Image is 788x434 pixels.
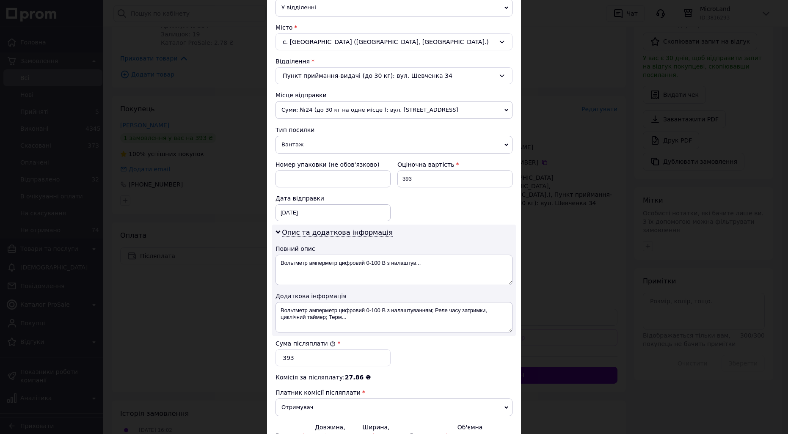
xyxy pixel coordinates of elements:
[276,57,512,66] div: Відділення
[276,255,512,285] textarea: Вольтметр амперметр цифровий 0-100 В з налаштув...
[276,126,314,133] span: Тип посилки
[276,92,327,99] span: Місце відправки
[276,389,361,396] span: Платник комісії післяплати
[276,302,512,332] textarea: Вольтметр амперметр цифровий 0-100 В з налаштуванням; Реле часу затримки, циклічний таймер; Терм...
[282,228,393,237] span: Опис та додаткова інформація
[276,23,512,32] div: Місто
[276,292,512,300] div: Додаткова інформація
[276,244,512,253] div: Повний опис
[276,373,512,382] div: Комісія за післяплату:
[276,398,512,416] span: Отримувач
[276,194,391,203] div: Дата відправки
[345,374,371,381] span: 27.86 ₴
[276,33,512,50] div: с. [GEOGRAPHIC_DATA] ([GEOGRAPHIC_DATA], [GEOGRAPHIC_DATA].)
[276,101,512,119] span: Суми: №24 (до 30 кг на одне місце ): вул. [STREET_ADDRESS]
[276,160,391,169] div: Номер упаковки (не обов'язково)
[276,136,512,154] span: Вантаж
[276,340,336,347] label: Сума післяплати
[276,67,512,84] div: Пункт приймання-видачі (до 30 кг): вул. Шевченка 34
[397,160,512,169] div: Оціночна вартість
